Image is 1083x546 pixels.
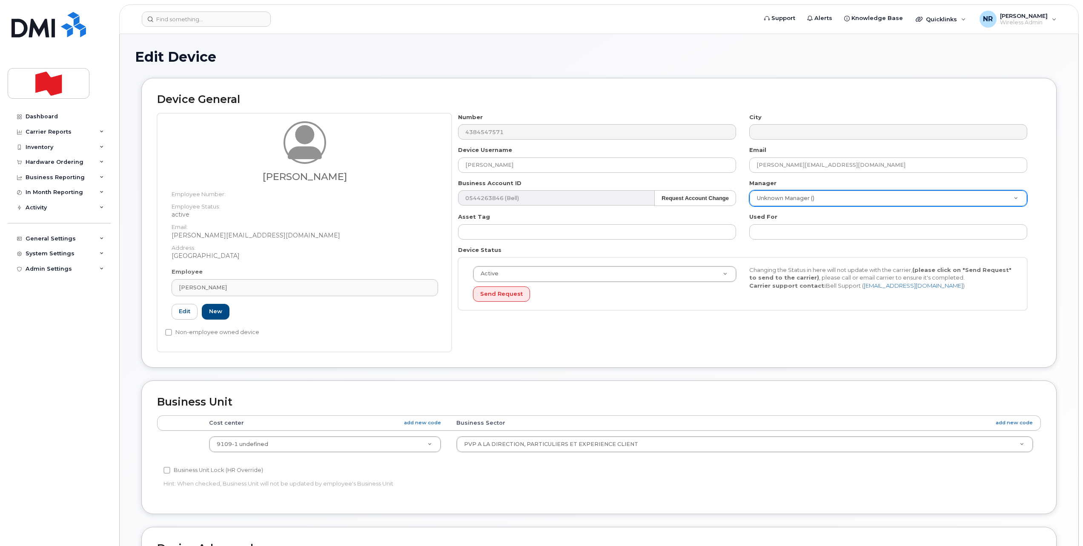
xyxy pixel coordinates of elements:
[172,219,438,231] dt: Email:
[457,437,1033,452] a: PVP A LA DIRECTION, PARTICULIERS ET EXPERIENCE CLIENT
[172,304,198,320] a: Edit
[458,246,501,254] label: Device Status
[449,415,1041,431] th: Business Sector
[458,179,521,187] label: Business Account ID
[172,231,438,240] dd: [PERSON_NAME][EMAIL_ADDRESS][DOMAIN_NAME]
[172,268,203,276] label: Employee
[157,396,1041,408] h2: Business Unit
[864,282,963,289] a: [EMAIL_ADDRESS][DOMAIN_NAME]
[163,480,739,488] p: Hint: When checked, Business Unit will not be updated by employee's Business Unit
[163,467,170,474] input: Business Unit Lock (HR Override)
[172,210,438,219] dd: active
[743,266,1019,290] div: Changing the Status in here will not update with the carrier, , please call or email carrier to e...
[458,146,512,154] label: Device Username
[458,113,483,121] label: Number
[202,304,229,320] a: New
[172,279,438,296] a: [PERSON_NAME]
[165,329,172,336] input: Non-employee owned device
[473,286,530,302] button: Send Request
[172,198,438,211] dt: Employee Status:
[404,419,441,426] a: add new code
[473,266,736,282] a: Active
[996,419,1033,426] a: add new code
[749,113,762,121] label: City
[165,327,259,337] label: Non-employee owned device
[476,270,499,277] span: Active
[172,172,438,182] h3: [PERSON_NAME]
[654,190,736,206] button: Request Account Change
[157,94,1041,106] h2: Device General
[163,465,263,475] label: Business Unit Lock (HR Override)
[749,282,826,289] strong: Carrier support contact:
[749,179,776,187] label: Manager
[172,240,438,252] dt: Address:
[179,283,227,292] span: [PERSON_NAME]
[217,441,268,447] span: 9109-1 undefined
[662,195,729,201] strong: Request Account Change
[749,213,777,221] label: Used For
[201,415,449,431] th: Cost center
[749,146,766,154] label: Email
[458,213,490,221] label: Asset Tag
[172,186,438,198] dt: Employee Number:
[172,252,438,260] dd: [GEOGRAPHIC_DATA]
[209,437,441,452] a: 9109-1 undefined
[752,194,814,202] span: Unknown Manager ()
[750,191,1027,206] a: Unknown Manager ()
[464,441,638,447] span: PVP A LA DIRECTION, PARTICULIERS ET EXPERIENCE CLIENT
[135,49,1063,64] h1: Edit Device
